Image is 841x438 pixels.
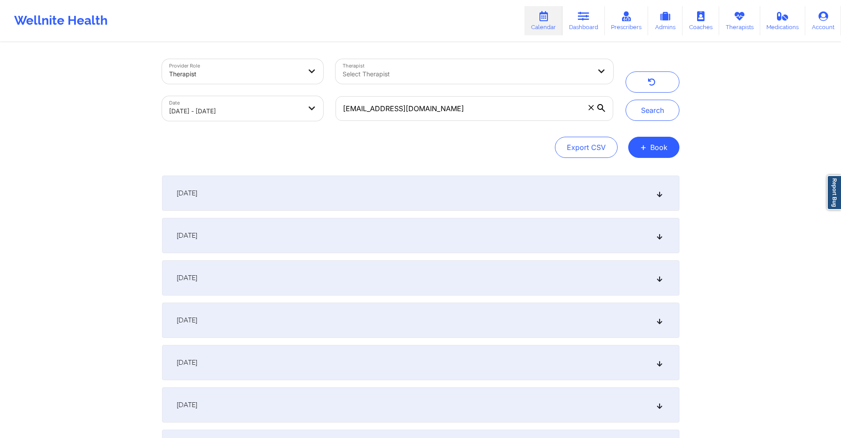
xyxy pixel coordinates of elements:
[683,6,719,35] a: Coaches
[177,189,197,198] span: [DATE]
[827,175,841,210] a: Report Bug
[169,101,302,121] div: [DATE] - [DATE]
[648,6,683,35] a: Admins
[555,137,618,158] button: Export CSV
[177,358,197,367] span: [DATE]
[626,100,679,121] button: Search
[605,6,649,35] a: Prescribers
[177,273,197,282] span: [DATE]
[562,6,605,35] a: Dashboard
[177,401,197,409] span: [DATE]
[177,231,197,240] span: [DATE]
[719,6,760,35] a: Therapists
[760,6,806,35] a: Medications
[805,6,841,35] a: Account
[177,316,197,325] span: [DATE]
[524,6,562,35] a: Calendar
[336,96,613,121] input: Search by patient email
[640,145,647,150] span: +
[628,137,679,158] button: +Book
[169,64,302,84] div: Therapist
